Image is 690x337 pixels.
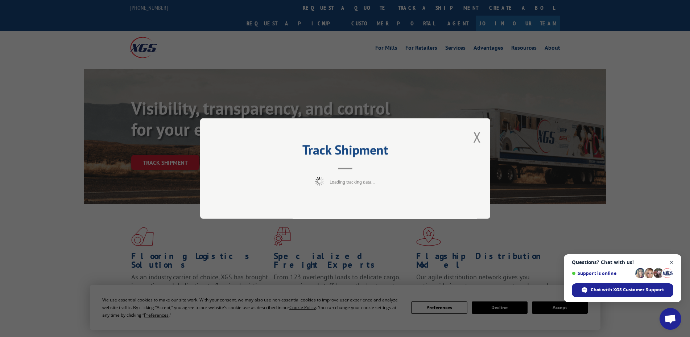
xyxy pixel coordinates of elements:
[572,271,633,276] span: Support is online
[330,179,375,185] span: Loading tracking data...
[591,287,664,293] span: Chat with XGS Customer Support
[572,283,673,297] div: Chat with XGS Customer Support
[473,127,481,147] button: Close modal
[236,145,454,159] h2: Track Shipment
[572,259,673,265] span: Questions? Chat with us!
[667,258,676,267] span: Close chat
[660,308,681,330] div: Open chat
[315,177,324,186] img: xgs-loading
